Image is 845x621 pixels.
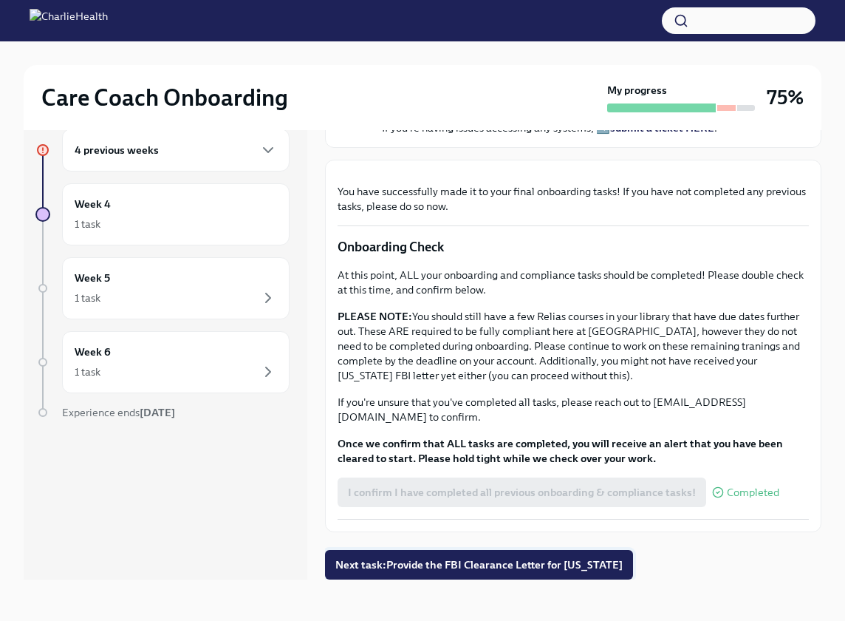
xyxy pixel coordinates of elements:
h6: Week 4 [75,196,111,212]
strong: My progress [607,83,667,98]
p: At this point, ALL your onboarding and compliance tasks should be completed! Please double check ... [338,268,809,297]
div: 1 task [75,291,100,305]
p: You have successfully made it to your final onboarding tasks! If you have not completed any previ... [338,184,809,214]
strong: Once we confirm that ALL tasks are completed, you will receive an alert that you have been cleare... [338,437,783,465]
p: You should still have a few Relias courses in your library that have due dates further out. These... [338,309,809,383]
span: Completed [727,487,779,498]
h6: 4 previous weeks [75,142,159,158]
h6: Week 6 [75,344,111,360]
p: Onboarding Check [338,238,809,256]
img: CharlieHealth [30,9,108,33]
div: 1 task [75,364,100,379]
a: Week 61 task [35,331,290,393]
div: 1 task [75,217,100,231]
span: Experience ends [62,406,175,419]
strong: PLEASE NOTE: [338,310,412,323]
h2: Care Coach Onboarding [41,83,288,112]
h6: Week 5 [75,270,110,286]
span: Next task : Provide the FBI Clearance Letter for [US_STATE] [335,557,623,572]
a: Week 41 task [35,183,290,245]
div: 4 previous weeks [62,129,290,172]
a: Week 51 task [35,257,290,319]
p: If you're unsure that you've completed all tasks, please reach out to [EMAIL_ADDRESS][DOMAIN_NAME... [338,395,809,424]
button: Next task:Provide the FBI Clearance Letter for [US_STATE] [325,550,633,580]
strong: [DATE] [140,406,175,419]
h3: 75% [767,84,804,111]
